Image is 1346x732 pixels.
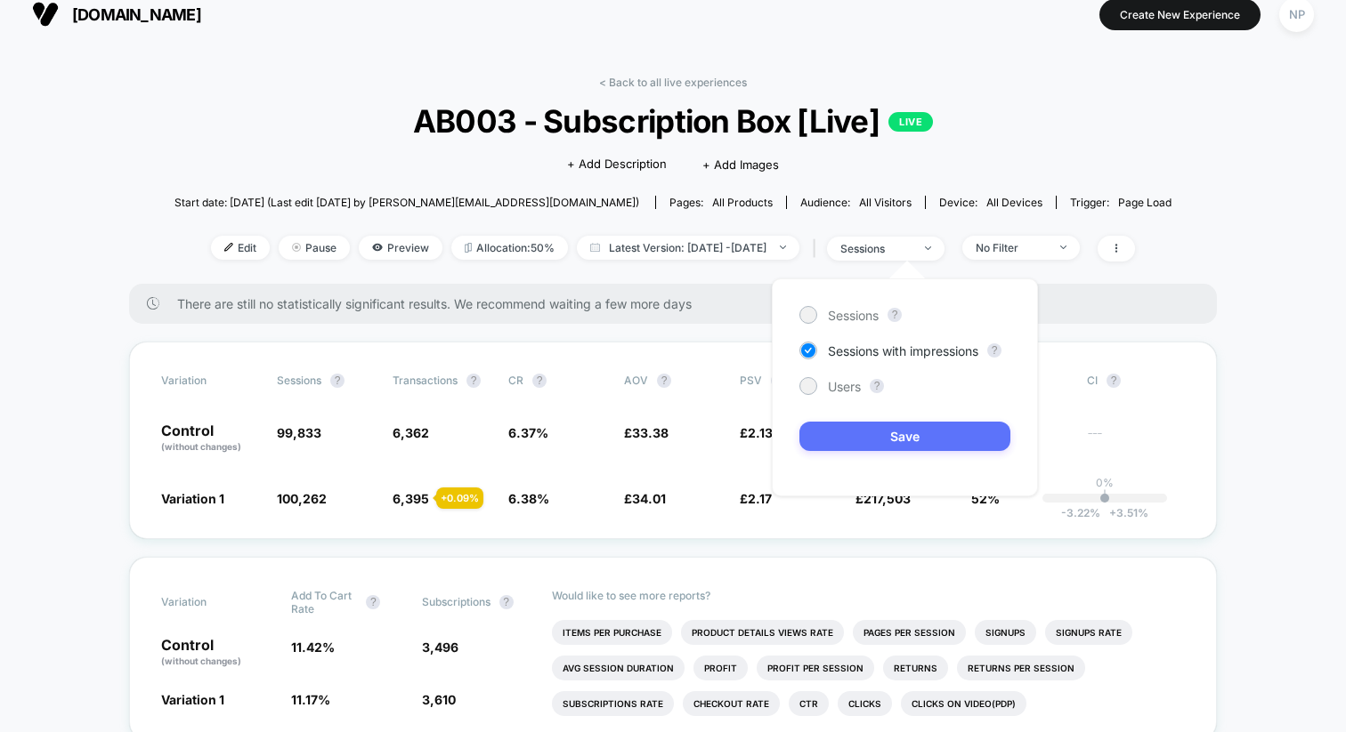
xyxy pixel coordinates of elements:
[330,374,345,388] button: ?
[422,639,458,655] span: 3,496
[291,692,330,707] span: 11.17 %
[632,425,669,440] span: 33.38
[508,425,548,440] span: 6.37 %
[161,589,259,615] span: Variation
[567,156,667,173] span: + Add Description
[883,656,948,680] li: Returns
[828,379,861,394] span: Users
[925,196,1056,209] span: Device:
[508,491,549,506] span: 6.38 %
[292,243,301,252] img: end
[590,243,600,252] img: calendar
[712,196,773,209] span: all products
[740,374,762,387] span: PSV
[393,425,429,440] span: 6,362
[277,425,321,440] span: 99,833
[828,343,978,358] span: Sessions with impressions
[757,656,874,680] li: Profit Per Session
[976,241,1047,254] div: No Filter
[161,374,259,388] span: Variation
[224,243,233,252] img: edit
[740,425,773,440] span: £
[1109,506,1116,519] span: +
[277,491,327,506] span: 100,262
[888,112,933,132] p: LIVE
[1103,489,1107,503] p: |
[1087,374,1185,388] span: CI
[161,423,259,454] p: Control
[925,246,931,250] img: end
[789,691,829,716] li: Ctr
[161,491,224,506] span: Variation 1
[599,76,747,89] a: < Back to all live experiences
[859,196,912,209] span: All Visitors
[888,308,902,322] button: ?
[799,422,1010,451] button: Save
[161,441,241,452] span: (without changes)
[748,491,772,506] span: 2.17
[669,196,773,209] div: Pages:
[624,491,666,506] span: £
[291,639,335,655] span: 11.42 %
[393,374,458,387] span: Transactions
[532,374,547,388] button: ?
[436,487,483,509] div: + 0.09 %
[1087,428,1185,454] span: ---
[657,374,671,388] button: ?
[211,236,270,260] span: Edit
[740,491,772,506] span: £
[748,425,773,440] span: 2.13
[800,196,912,209] div: Audience:
[1070,196,1172,209] div: Trigger:
[986,196,1042,209] span: all devices
[838,691,892,716] li: Clicks
[624,374,648,387] span: AOV
[291,589,357,615] span: Add To Cart Rate
[1100,506,1148,519] span: 3.51 %
[632,491,666,506] span: 34.01
[422,595,491,608] span: Subscriptions
[1045,620,1132,645] li: Signups Rate
[702,157,779,172] span: + Add Images
[465,243,472,253] img: rebalance
[552,589,1185,602] p: Would like to see more reports?
[1107,374,1121,388] button: ?
[624,425,669,440] span: £
[161,692,224,707] span: Variation 1
[174,196,639,209] span: Start date: [DATE] (Last edit [DATE] by [PERSON_NAME][EMAIL_ADDRESS][DOMAIN_NAME])
[177,296,1181,311] span: There are still no statistically significant results. We recommend waiting a few more days
[277,374,321,387] span: Sessions
[366,595,380,609] button: ?
[508,374,523,387] span: CR
[499,595,514,609] button: ?
[466,374,481,388] button: ?
[840,242,912,255] div: sessions
[72,5,201,24] span: [DOMAIN_NAME]
[161,638,273,668] p: Control
[1060,245,1066,249] img: end
[975,620,1036,645] li: Signups
[1096,476,1114,489] p: 0%
[393,491,429,506] span: 6,395
[279,236,350,260] span: Pause
[693,656,748,680] li: Profit
[451,236,568,260] span: Allocation: 50%
[987,343,1001,358] button: ?
[224,102,1122,140] span: AB003 - Subscription Box [Live]
[681,620,844,645] li: Product Details Views Rate
[808,236,827,261] span: |
[552,691,674,716] li: Subscriptions Rate
[161,656,241,666] span: (without changes)
[683,691,780,716] li: Checkout Rate
[901,691,1026,716] li: Clicks On Video(pdp)
[957,656,1085,680] li: Returns Per Session
[552,620,672,645] li: Items Per Purchase
[1061,506,1100,519] span: -3.22 %
[853,620,966,645] li: Pages Per Session
[1118,196,1172,209] span: Page Load
[577,236,799,260] span: Latest Version: [DATE] - [DATE]
[359,236,442,260] span: Preview
[422,692,456,707] span: 3,610
[32,1,59,28] img: Visually logo
[552,656,685,680] li: Avg Session Duration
